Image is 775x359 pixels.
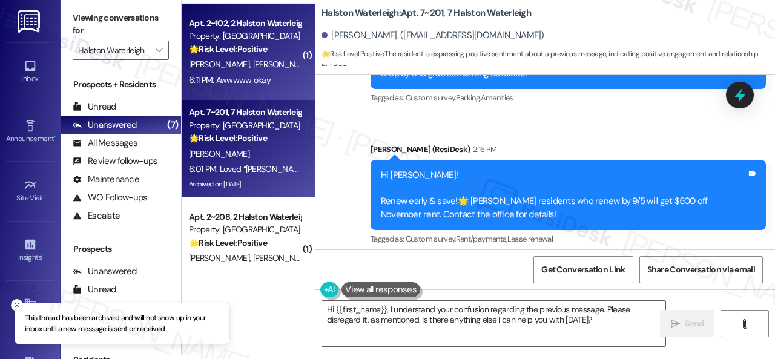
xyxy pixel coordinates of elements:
span: Share Conversation via email [647,263,755,276]
span: Custom survey , [406,234,456,244]
div: Prospects [61,243,181,255]
span: [PERSON_NAME] [189,59,253,70]
span: [PERSON_NAME] [189,252,253,263]
span: • [42,251,44,260]
div: Review follow-ups [73,155,157,168]
a: Buildings [6,294,54,326]
div: Unanswered [73,265,137,278]
div: [PERSON_NAME]. ([EMAIL_ADDRESS][DOMAIN_NAME]) [322,29,544,42]
span: Parking , [456,93,481,103]
label: Viewing conversations for [73,8,169,41]
div: Apt. 2~102, 2 Halston Waterleigh [189,17,301,30]
div: Apt. 2~208, 2 Halston Waterleigh [189,211,301,223]
strong: 🌟 Risk Level: Positive [189,44,267,54]
span: [PERSON_NAME] [189,148,249,159]
strong: 🌟 Risk Level: Positive [189,133,267,143]
div: Maintenance [73,173,139,186]
textarea: Hi {{first_name}}, I understand your confusion regarding the previous message. Please disregard i... [322,301,665,346]
i:  [740,319,749,329]
span: Lease renewal [507,234,553,244]
span: : The resident is expressing positive sentiment about a previous message, indicating positive eng... [322,48,775,74]
div: Tagged as: [371,89,766,107]
div: Archived on [DATE] [188,177,302,192]
a: Inbox [6,56,54,88]
span: • [54,133,56,141]
span: Custom survey , [406,93,456,103]
span: [PERSON_NAME] [253,252,314,263]
img: ResiDesk Logo [18,10,42,33]
div: (7) [164,116,181,134]
div: Unanswered [73,119,137,131]
div: [PERSON_NAME] (ResiDesk) [371,143,766,160]
strong: 🌟 Risk Level: Positive [322,49,384,59]
button: Get Conversation Link [533,256,633,283]
div: All Messages [73,137,137,150]
div: Hi [PERSON_NAME]! Renew early & save!🌟 [PERSON_NAME] residents who renew by 9/5 will get $500 off... [381,169,747,221]
button: Close toast [11,299,23,311]
div: Escalate [73,209,120,222]
p: This thread has been archived and will not show up in your inbox until a new message is sent or r... [25,313,220,334]
input: All communities [78,41,150,60]
button: Send [660,310,714,337]
div: Unread [73,283,116,296]
span: • [44,192,45,200]
a: Insights • [6,234,54,267]
i:  [671,319,680,329]
div: Unread [73,100,116,113]
i:  [156,45,162,55]
div: WO Follow-ups [73,191,147,204]
span: Rent/payments , [456,234,507,244]
span: Get Conversation Link [541,263,625,276]
button: Share Conversation via email [639,256,763,283]
div: Prospects + Residents [61,78,181,91]
span: Amenities [481,93,513,103]
span: [PERSON_NAME] [253,59,314,70]
div: Tagged as: [371,230,766,248]
div: Property: [GEOGRAPHIC_DATA] [189,30,301,42]
a: Site Visit • [6,175,54,208]
div: 6:11 PM: Awwwww okay [189,74,271,85]
div: Property: [GEOGRAPHIC_DATA] [189,119,301,132]
strong: 🌟 Risk Level: Positive [189,237,267,248]
div: Apt. 7~201, 7 Halston Waterleigh [189,106,301,119]
div: Property: [GEOGRAPHIC_DATA] [189,223,301,236]
div: 2:16 PM [470,143,496,156]
span: Send [685,317,704,330]
b: Halston Waterleigh: Apt. 7~201, 7 Halston Waterleigh [322,7,531,19]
